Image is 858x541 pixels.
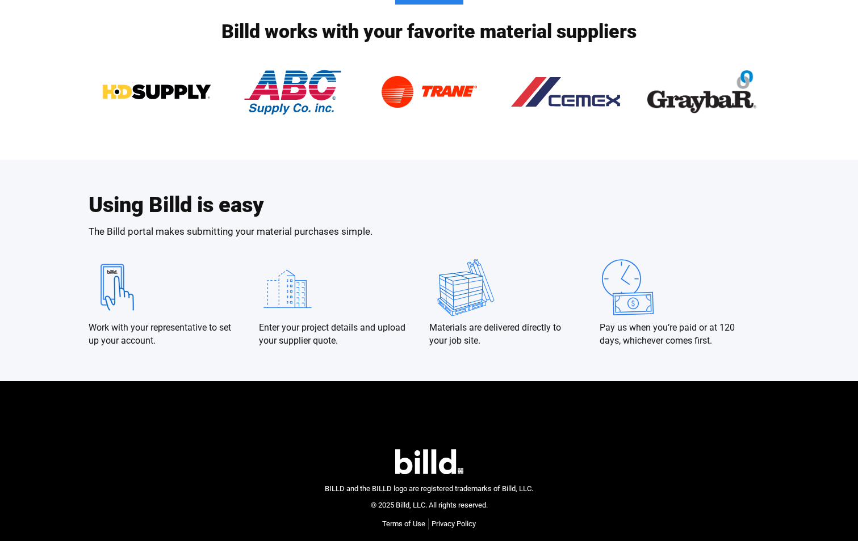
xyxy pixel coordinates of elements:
[89,227,373,236] p: The Billd portal makes submitting your material purchases simple.
[89,194,264,215] h2: Using Billd is easy
[89,322,236,347] p: Work with your representative to set up your account.
[432,518,476,530] a: Privacy Policy
[325,484,533,509] span: BILLD and the BILLD logo are registered trademarks of Billd, LLC. © 2025 Billd, LLC. All rights r...
[382,518,476,530] nav: Menu
[429,322,577,347] p: Materials are delivered directly to your job site.
[259,322,407,347] p: Enter your project details and upload your supplier quote.
[382,518,425,530] a: Terms of Use
[600,322,747,347] p: Pay us when you’re paid or at 120 days, whichever comes first.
